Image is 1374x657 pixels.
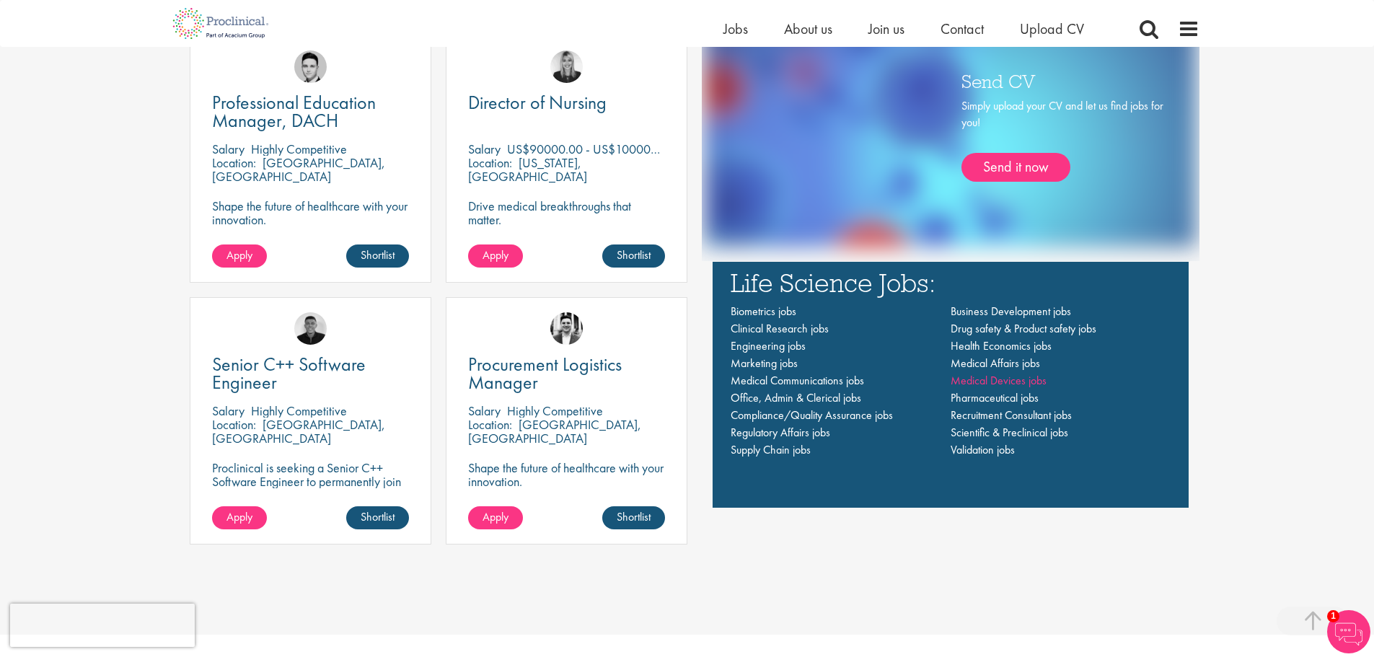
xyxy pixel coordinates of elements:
a: Send it now [961,153,1070,182]
span: Location: [212,416,256,433]
a: Senior C++ Software Engineer [212,356,409,392]
a: Medical Affairs jobs [951,356,1040,371]
iframe: reCAPTCHA [10,604,195,647]
span: Senior C++ Software Engineer [212,352,366,394]
a: Business Development jobs [951,304,1071,319]
p: [GEOGRAPHIC_DATA], [GEOGRAPHIC_DATA] [212,154,385,185]
span: Location: [468,416,512,433]
a: Upload CV [1020,19,1084,38]
nav: Main navigation [731,303,1171,459]
a: Clinical Research jobs [731,321,829,336]
span: Location: [212,154,256,171]
a: Apply [212,506,267,529]
a: Recruitment Consultant jobs [951,407,1072,423]
a: Shortlist [346,244,409,268]
p: [US_STATE], [GEOGRAPHIC_DATA] [468,154,587,185]
p: Proclinical is seeking a Senior C++ Software Engineer to permanently join their dynamic team in [... [212,461,409,516]
p: Drive medical breakthroughs that matter. [468,199,665,226]
span: 1 [1327,610,1339,622]
a: Office, Admin & Clerical jobs [731,390,861,405]
a: Regulatory Affairs jobs [731,425,830,440]
img: Janelle Jones [550,50,583,83]
div: Simply upload your CV and let us find jobs for you! [961,98,1163,182]
a: Shortlist [346,506,409,529]
img: Edward Little [550,312,583,345]
a: Apply [468,244,523,268]
a: Medical Devices jobs [951,373,1047,388]
a: Director of Nursing [468,94,665,112]
h3: Send CV [961,71,1163,90]
a: Marketing jobs [731,356,798,371]
a: Contact [941,19,984,38]
a: Procurement Logistics Manager [468,356,665,392]
p: Shape the future of healthcare with your innovation. [468,461,665,488]
a: Compliance/Quality Assurance jobs [731,407,893,423]
a: About us [784,19,832,38]
a: Drug safety & Product safety jobs [951,321,1096,336]
a: Shortlist [602,244,665,268]
p: Highly Competitive [507,402,603,419]
h3: Life Science Jobs: [731,269,1171,296]
span: Salary [468,141,501,157]
img: Chatbot [1327,610,1370,653]
a: Shortlist [602,506,665,529]
a: Professional Education Manager, DACH [212,94,409,130]
span: Apply [483,509,508,524]
span: Apply [226,247,252,263]
span: Salary [212,141,245,157]
a: Health Economics jobs [951,338,1052,353]
img: Christian Andersen [294,312,327,345]
span: Procurement Logistics Manager [468,352,622,394]
p: Highly Competitive [251,141,347,157]
p: US$90000.00 - US$100000.00 per annum [507,141,730,157]
p: [GEOGRAPHIC_DATA], [GEOGRAPHIC_DATA] [212,416,385,446]
span: Location: [468,154,512,171]
a: Apply [212,244,267,268]
span: Professional Education Manager, DACH [212,90,376,133]
a: Apply [468,506,523,529]
p: Highly Competitive [251,402,347,419]
span: Apply [226,509,252,524]
a: Biometrics jobs [731,304,796,319]
p: [GEOGRAPHIC_DATA], [GEOGRAPHIC_DATA] [468,416,641,446]
a: Pharmaceutical jobs [951,390,1039,405]
a: Join us [868,19,904,38]
a: Engineering jobs [731,338,806,353]
a: Jobs [723,19,748,38]
span: Director of Nursing [468,90,607,115]
p: Shape the future of healthcare with your innovation. [212,199,409,226]
img: Connor Lynes [294,50,327,83]
span: Salary [212,402,245,419]
a: Validation jobs [951,442,1015,457]
a: Scientific & Preclinical jobs [951,425,1068,440]
a: Medical Communications jobs [731,373,864,388]
a: Supply Chain jobs [731,442,811,457]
